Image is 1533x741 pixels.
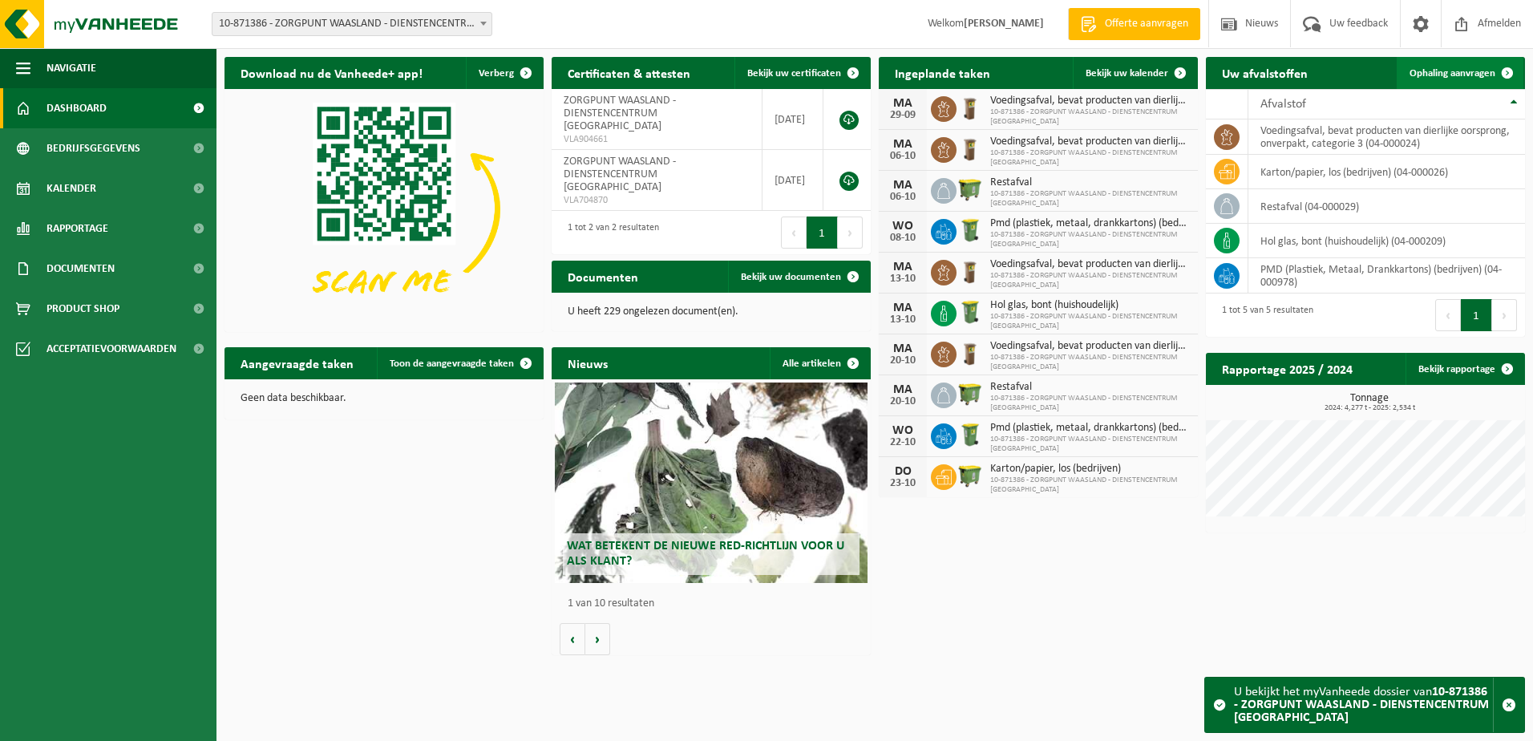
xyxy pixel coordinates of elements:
[887,383,919,396] div: MA
[887,342,919,355] div: MA
[887,110,919,121] div: 29-09
[1461,299,1492,331] button: 1
[47,249,115,289] span: Documenten
[990,435,1190,454] span: 10-871386 - ZORGPUNT WAASLAND - DIENSTENCENTRUM [GEOGRAPHIC_DATA]
[212,13,491,35] span: 10-871386 - ZORGPUNT WAASLAND - DIENSTENCENTRUM HOUTMERE - ZWIJNDRECHT
[224,347,370,379] h2: Aangevraagde taken
[568,306,855,318] p: U heeft 229 ongelezen document(en).
[887,233,919,244] div: 08-10
[747,68,841,79] span: Bekijk uw certificaten
[1435,299,1461,331] button: Previous
[1248,258,1525,294] td: PMD (Plastiek, Metaal, Drankkartons) (bedrijven) (04-000978)
[781,217,807,249] button: Previous
[1073,57,1196,89] a: Bekijk uw kalender
[887,355,919,366] div: 20-10
[1206,353,1369,384] h2: Rapportage 2025 / 2024
[887,179,919,192] div: MA
[564,133,750,146] span: VLA904661
[1248,224,1525,258] td: hol glas, bont (huishoudelijk) (04-000209)
[957,298,984,326] img: WB-0240-HPE-GN-50
[1492,299,1517,331] button: Next
[564,95,676,132] span: ZORGPUNT WAASLAND - DIENSTENCENTRUM [GEOGRAPHIC_DATA]
[1248,119,1525,155] td: voedingsafval, bevat producten van dierlijke oorsprong, onverpakt, categorie 3 (04-000024)
[47,48,96,88] span: Navigatie
[1214,298,1313,333] div: 1 tot 5 van 5 resultaten
[741,272,841,282] span: Bekijk uw documenten
[990,95,1190,107] span: Voedingsafval, bevat producten van dierlijke oorsprong, onverpakt, categorie 3
[1206,57,1324,88] h2: Uw afvalstoffen
[887,97,919,110] div: MA
[479,68,514,79] span: Verberg
[957,217,984,244] img: WB-0240-HPE-GN-50
[957,380,984,407] img: WB-1100-HPE-GN-50
[390,358,514,369] span: Toon de aangevraagde taken
[990,136,1190,148] span: Voedingsafval, bevat producten van dierlijke oorsprong, onverpakt, categorie 3
[770,347,869,379] a: Alle artikelen
[241,393,528,404] p: Geen data beschikbaar.
[990,422,1190,435] span: Pmd (plastiek, metaal, drankkartons) (bedrijven)
[1234,678,1493,732] div: U bekijkt het myVanheede dossier van
[990,217,1190,230] span: Pmd (plastiek, metaal, drankkartons) (bedrijven)
[887,424,919,437] div: WO
[224,57,439,88] h2: Download nu de Vanheede+ app!
[990,148,1190,168] span: 10-871386 - ZORGPUNT WAASLAND - DIENSTENCENTRUM [GEOGRAPHIC_DATA]
[466,57,542,89] button: Verberg
[887,314,919,326] div: 13-10
[990,312,1190,331] span: 10-871386 - ZORGPUNT WAASLAND - DIENSTENCENTRUM [GEOGRAPHIC_DATA]
[568,598,863,609] p: 1 van 10 resultaten
[887,151,919,162] div: 06-10
[1406,353,1523,385] a: Bekijk rapportage
[887,273,919,285] div: 13-10
[47,128,140,168] span: Bedrijfsgegevens
[887,465,919,478] div: DO
[377,347,542,379] a: Toon de aangevraagde taken
[990,176,1190,189] span: Restafval
[887,220,919,233] div: WO
[957,135,984,162] img: WB-0140-HPE-BN-01
[1086,68,1168,79] span: Bekijk uw kalender
[560,215,659,250] div: 1 tot 2 van 2 resultaten
[990,353,1190,372] span: 10-871386 - ZORGPUNT WAASLAND - DIENSTENCENTRUM [GEOGRAPHIC_DATA]
[47,168,96,209] span: Kalender
[564,194,750,207] span: VLA704870
[212,12,492,36] span: 10-871386 - ZORGPUNT WAASLAND - DIENSTENCENTRUM HOUTMERE - ZWIJNDRECHT
[1101,16,1192,32] span: Offerte aanvragen
[990,381,1190,394] span: Restafval
[1248,155,1525,189] td: karton/papier, los (bedrijven) (04-000026)
[887,138,919,151] div: MA
[990,476,1190,495] span: 10-871386 - ZORGPUNT WAASLAND - DIENSTENCENTRUM [GEOGRAPHIC_DATA]
[1214,393,1525,412] h3: Tonnage
[1248,189,1525,224] td: restafval (04-000029)
[560,623,585,655] button: Vorige
[990,271,1190,290] span: 10-871386 - ZORGPUNT WAASLAND - DIENSTENCENTRUM [GEOGRAPHIC_DATA]
[887,437,919,448] div: 22-10
[1260,98,1306,111] span: Afvalstof
[838,217,863,249] button: Next
[990,394,1190,413] span: 10-871386 - ZORGPUNT WAASLAND - DIENSTENCENTRUM [GEOGRAPHIC_DATA]
[964,18,1044,30] strong: [PERSON_NAME]
[990,340,1190,353] span: Voedingsafval, bevat producten van dierlijke oorsprong, onverpakt, categorie 3
[887,192,919,203] div: 06-10
[957,176,984,203] img: WB-1100-HPE-GN-50
[957,257,984,285] img: WB-0140-HPE-BN-01
[887,478,919,489] div: 23-10
[552,347,624,379] h2: Nieuws
[957,421,984,448] img: WB-0240-HPE-GN-50
[1234,686,1489,724] strong: 10-871386 - ZORGPUNT WAASLAND - DIENSTENCENTRUM [GEOGRAPHIC_DATA]
[990,258,1190,271] span: Voedingsafval, bevat producten van dierlijke oorsprong, onverpakt, categorie 3
[552,57,706,88] h2: Certificaten & attesten
[990,189,1190,209] span: 10-871386 - ZORGPUNT WAASLAND - DIENSTENCENTRUM [GEOGRAPHIC_DATA]
[224,89,544,329] img: Download de VHEPlus App
[555,383,868,583] a: Wat betekent de nieuwe RED-richtlijn voor u als klant?
[552,261,654,292] h2: Documenten
[990,463,1190,476] span: Karton/papier, los (bedrijven)
[887,396,919,407] div: 20-10
[1214,404,1525,412] span: 2024: 4,277 t - 2025: 2,534 t
[564,156,676,193] span: ZORGPUNT WAASLAND - DIENSTENCENTRUM [GEOGRAPHIC_DATA]
[957,339,984,366] img: WB-0140-HPE-BN-01
[1397,57,1523,89] a: Ophaling aanvragen
[762,150,823,211] td: [DATE]
[47,88,107,128] span: Dashboard
[957,462,984,489] img: WB-1100-HPE-GN-50
[990,107,1190,127] span: 10-871386 - ZORGPUNT WAASLAND - DIENSTENCENTRUM [GEOGRAPHIC_DATA]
